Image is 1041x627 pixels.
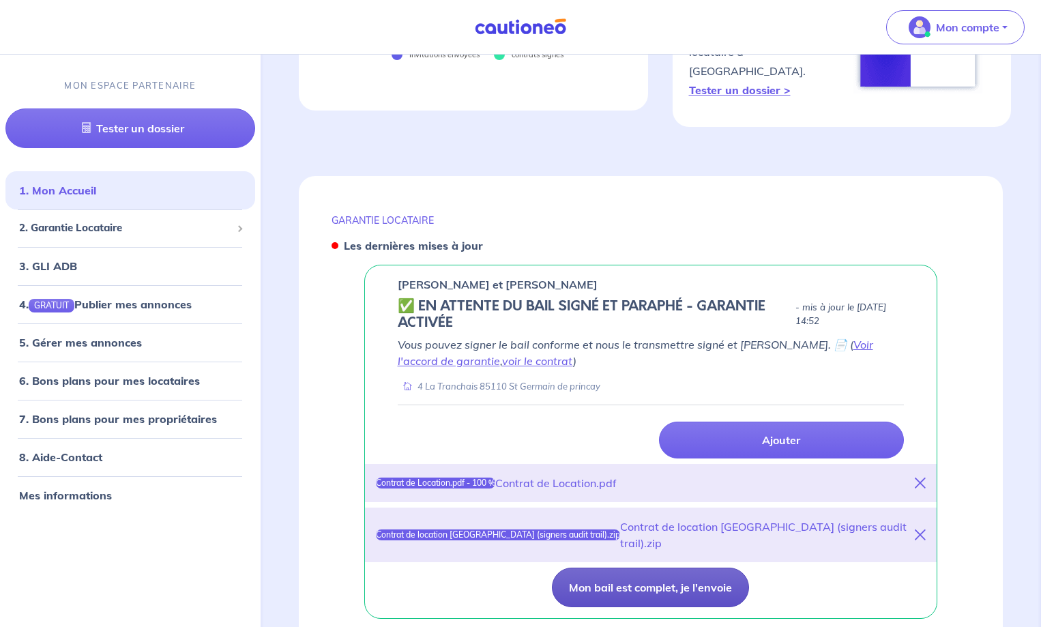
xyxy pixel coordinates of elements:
a: Tester un dossier [5,108,255,148]
div: 5. Gérer mes annonces [5,329,255,356]
p: Mon compte [936,19,999,35]
a: Mes informations [19,489,112,502]
div: Contrat de Location.pdf - 100 % [376,478,495,489]
a: voir le contrat [502,354,573,368]
strong: Les dernières mises à jour [344,239,483,252]
div: 7. Bons plans pour mes propriétaires [5,405,255,433]
a: 5. Gérer mes annonces [19,336,142,349]
div: Mes informations [5,482,255,509]
a: 6. Bons plans pour mes locataires [19,374,200,388]
a: 8. Aide-Contact [19,450,102,464]
em: Vous pouvez signer le bail conforme et nous le transmettre signé et [PERSON_NAME]. 📄 ( , ) [398,338,873,368]
button: illu_account_valid_menu.svgMon compte [886,10,1025,44]
a: 3. GLI ADB [19,259,77,273]
a: 4.GRATUITPublier mes annonces [19,297,192,311]
p: GARANTIE LOCATAIRE [332,214,971,227]
div: 1. Mon Accueil [5,177,255,204]
img: illu_account_valid_menu.svg [909,16,930,38]
button: Mon bail est complet, je l'envoie [552,568,749,607]
a: Tester un dossier > [689,83,791,97]
h5: ✅️️️ EN ATTENTE DU BAIL SIGNÉ ET PARAPHÉ - GARANTIE ACTIVÉE [398,298,791,331]
div: Contrat de location [GEOGRAPHIC_DATA] (signers audit trail).zip - 100 % [376,529,621,540]
i: close-button-title [915,529,926,540]
p: - mis à jour le [DATE] 14:52 [795,301,904,328]
a: 7. Bons plans pour mes propriétaires [19,412,217,426]
a: Ajouter [659,422,904,458]
a: 1. Mon Accueil [19,184,96,197]
div: 3. GLI ADB [5,252,255,280]
div: 6. Bons plans pour mes locataires [5,367,255,394]
div: state: CONTRACT-SIGNED, Context: FINISHED,IS-GL-CAUTION [398,298,905,331]
div: Contrat de Location.pdf [495,475,617,491]
i: close-button-title [915,478,926,489]
span: 2. Garantie Locataire [19,220,231,236]
p: MON ESPACE PARTENAIRE [64,79,196,92]
div: 8. Aide-Contact [5,443,255,471]
p: Ajouter [762,433,800,447]
div: 4.GRATUITPublier mes annonces [5,291,255,318]
p: [PERSON_NAME] et [PERSON_NAME] [398,276,598,293]
img: Cautioneo [469,18,572,35]
div: Contrat de location [GEOGRAPHIC_DATA] (signers audit trail).zip [620,519,915,551]
div: 2. Garantie Locataire [5,215,255,242]
a: Voir l'accord de garantie [398,338,873,368]
div: 4 La Tranchais 85110 St Germain de princay [398,380,600,393]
